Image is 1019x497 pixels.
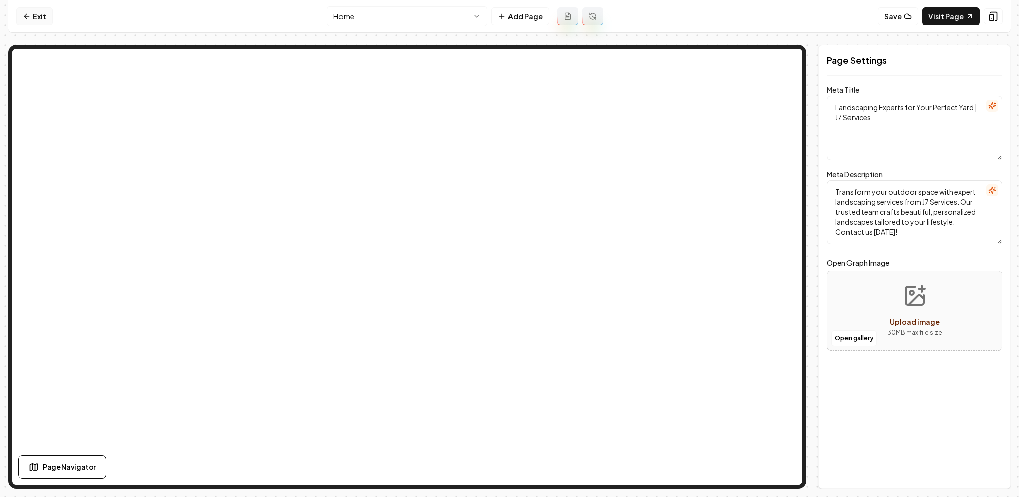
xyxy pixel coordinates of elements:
[878,7,918,25] button: Save
[582,7,603,25] button: Regenerate page
[557,7,578,25] button: Add admin page prompt
[890,317,940,326] span: Upload image
[491,7,549,25] button: Add Page
[18,455,106,479] button: Page Navigator
[922,7,980,25] a: Visit Page
[827,53,1002,67] h2: Page Settings
[827,170,883,179] label: Meta Description
[827,257,1002,269] label: Open Graph Image
[879,276,950,346] button: Upload image
[43,462,96,472] span: Page Navigator
[831,330,877,346] button: Open gallery
[887,328,942,338] p: 30 MB max file size
[16,7,53,25] a: Exit
[827,85,859,94] label: Meta Title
